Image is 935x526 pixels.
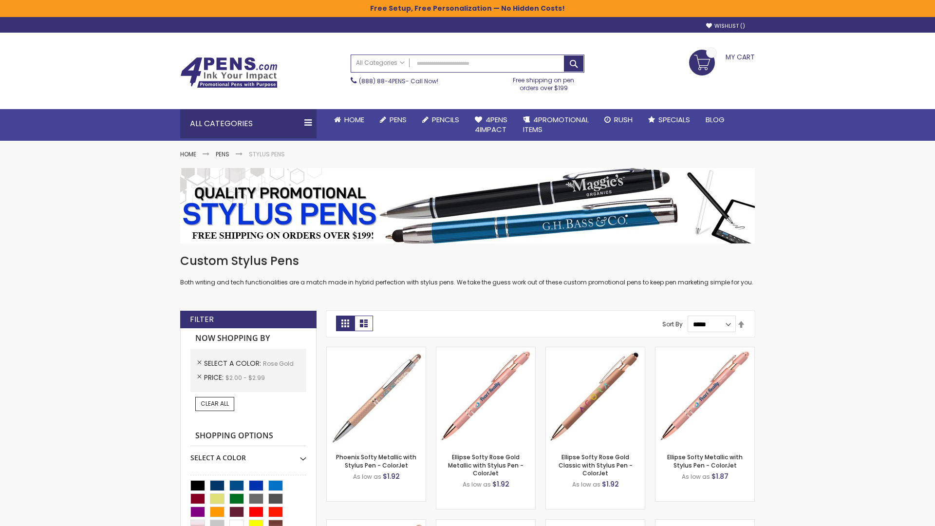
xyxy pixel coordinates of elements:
[640,109,698,131] a: Specials
[356,59,405,67] span: All Categories
[655,347,754,355] a: Ellipse Softy Metallic with Stylus Pen - ColorJet-Rose Gold
[475,114,507,134] span: 4Pens 4impact
[662,320,683,328] label: Sort By
[467,109,515,141] a: 4Pens4impact
[351,55,410,71] a: All Categories
[180,150,196,158] a: Home
[263,359,294,368] span: Rose Gold
[190,426,306,447] strong: Shopping Options
[359,77,406,85] a: (888) 88-4PENS
[180,253,755,269] h1: Custom Stylus Pens
[180,168,755,244] img: Stylus Pens
[327,347,426,355] a: Phoenix Softy Metallic with Stylus Pen - ColorJet-Rose gold
[249,150,285,158] strong: Stylus Pens
[436,347,535,446] img: Ellipse Softy Rose Gold Metallic with Stylus Pen - ColorJet-Rose Gold
[546,347,645,355] a: Ellipse Softy Rose Gold Classic with Stylus Pen - ColorJet-Rose Gold
[711,471,729,481] span: $1.87
[359,77,438,85] span: - Call Now!
[195,397,234,411] a: Clear All
[372,109,414,131] a: Pens
[655,347,754,446] img: Ellipse Softy Metallic with Stylus Pen - ColorJet-Rose Gold
[432,114,459,125] span: Pencils
[353,472,381,481] span: As low as
[698,109,732,131] a: Blog
[523,114,589,134] span: 4PROMOTIONAL ITEMS
[682,472,710,481] span: As low as
[225,374,265,382] span: $2.00 - $2.99
[344,114,364,125] span: Home
[597,109,640,131] a: Rush
[572,480,600,488] span: As low as
[383,471,400,481] span: $1.92
[492,479,509,489] span: $1.92
[463,480,491,488] span: As low as
[546,347,645,446] img: Ellipse Softy Rose Gold Classic with Stylus Pen - ColorJet-Rose Gold
[667,453,743,469] a: Ellipse Softy Metallic with Stylus Pen - ColorJet
[706,22,745,30] a: Wishlist
[204,358,263,368] span: Select A Color
[326,109,372,131] a: Home
[414,109,467,131] a: Pencils
[201,399,229,408] span: Clear All
[190,314,214,325] strong: Filter
[180,109,317,138] div: All Categories
[503,73,585,92] div: Free shipping on pen orders over $199
[706,114,725,125] span: Blog
[336,316,355,331] strong: Grid
[204,373,225,382] span: Price
[180,253,755,287] div: Both writing and tech functionalities are a match made in hybrid perfection with stylus pens. We ...
[327,347,426,446] img: Phoenix Softy Metallic with Stylus Pen - ColorJet-Rose gold
[602,479,619,489] span: $1.92
[448,453,524,477] a: Ellipse Softy Rose Gold Metallic with Stylus Pen - ColorJet
[436,347,535,355] a: Ellipse Softy Rose Gold Metallic with Stylus Pen - ColorJet-Rose Gold
[180,57,278,88] img: 4Pens Custom Pens and Promotional Products
[559,453,633,477] a: Ellipse Softy Rose Gold Classic with Stylus Pen - ColorJet
[390,114,407,125] span: Pens
[336,453,416,469] a: Phoenix Softy Metallic with Stylus Pen - ColorJet
[614,114,633,125] span: Rush
[658,114,690,125] span: Specials
[216,150,229,158] a: Pens
[515,109,597,141] a: 4PROMOTIONALITEMS
[190,328,306,349] strong: Now Shopping by
[190,446,306,463] div: Select A Color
